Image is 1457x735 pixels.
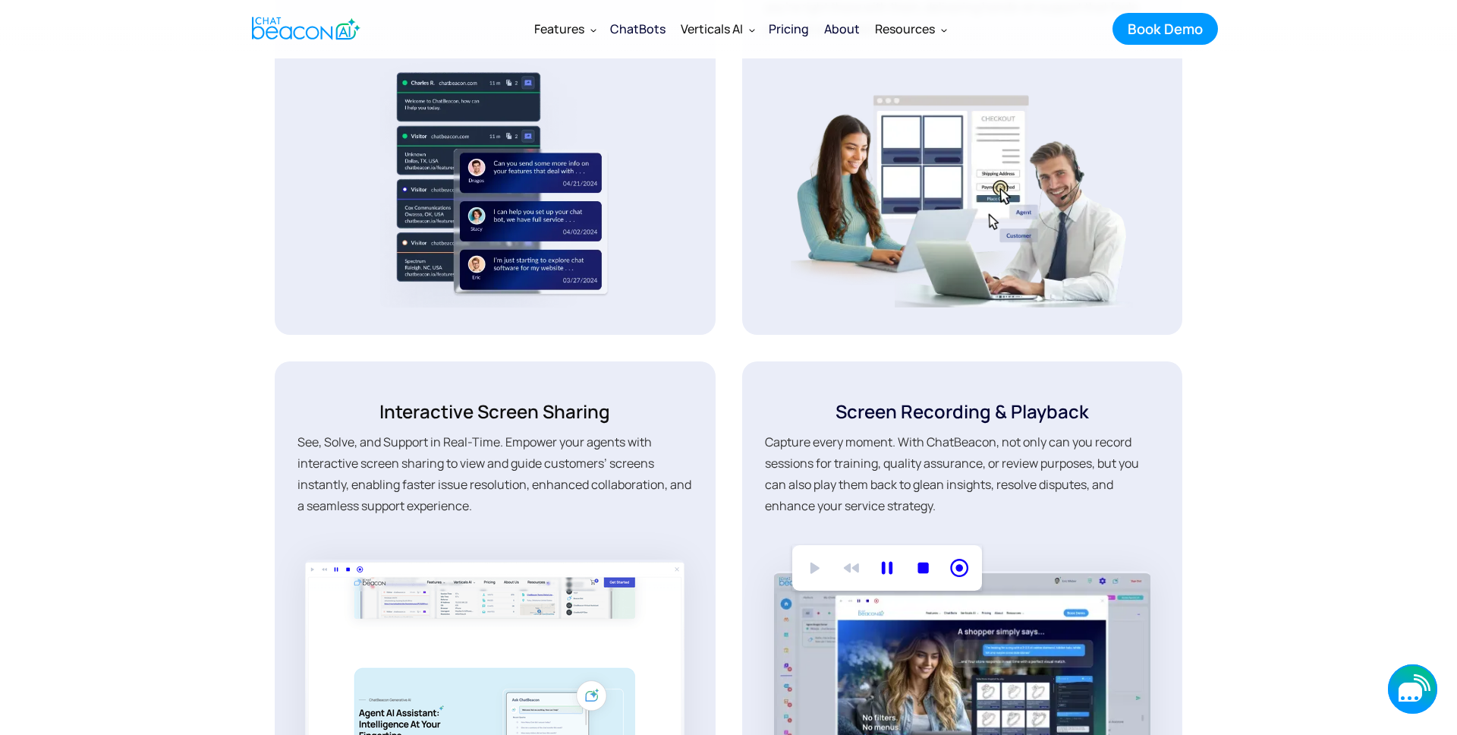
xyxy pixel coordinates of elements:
[590,27,596,33] img: Dropdown
[673,11,761,47] div: Verticals AI
[875,18,935,39] div: Resources
[527,11,603,47] div: Features
[867,11,953,47] div: Resources
[761,9,817,49] a: Pricing
[749,27,755,33] img: Dropdown
[534,18,584,39] div: Features
[769,18,809,39] div: Pricing
[297,399,693,424] div: Interactive Screen Sharing
[610,18,666,39] div: ChatBots
[1128,19,1203,39] div: Book Demo
[681,18,743,39] div: Verticals AI
[941,27,947,33] img: Dropdown
[824,18,860,39] div: About
[603,9,673,49] a: ChatBots
[765,431,1160,559] p: Capture every moment. With ChatBeacon, not only can you record sessions for training, quality ass...
[297,431,693,516] p: See, Solve, and Support in Real-Time. Empower your agents with interactive screen sharing to view...
[765,399,1160,424] div: Screen Recording & Playback
[1112,13,1218,45] a: Book Demo
[239,10,369,47] a: home
[817,9,867,49] a: About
